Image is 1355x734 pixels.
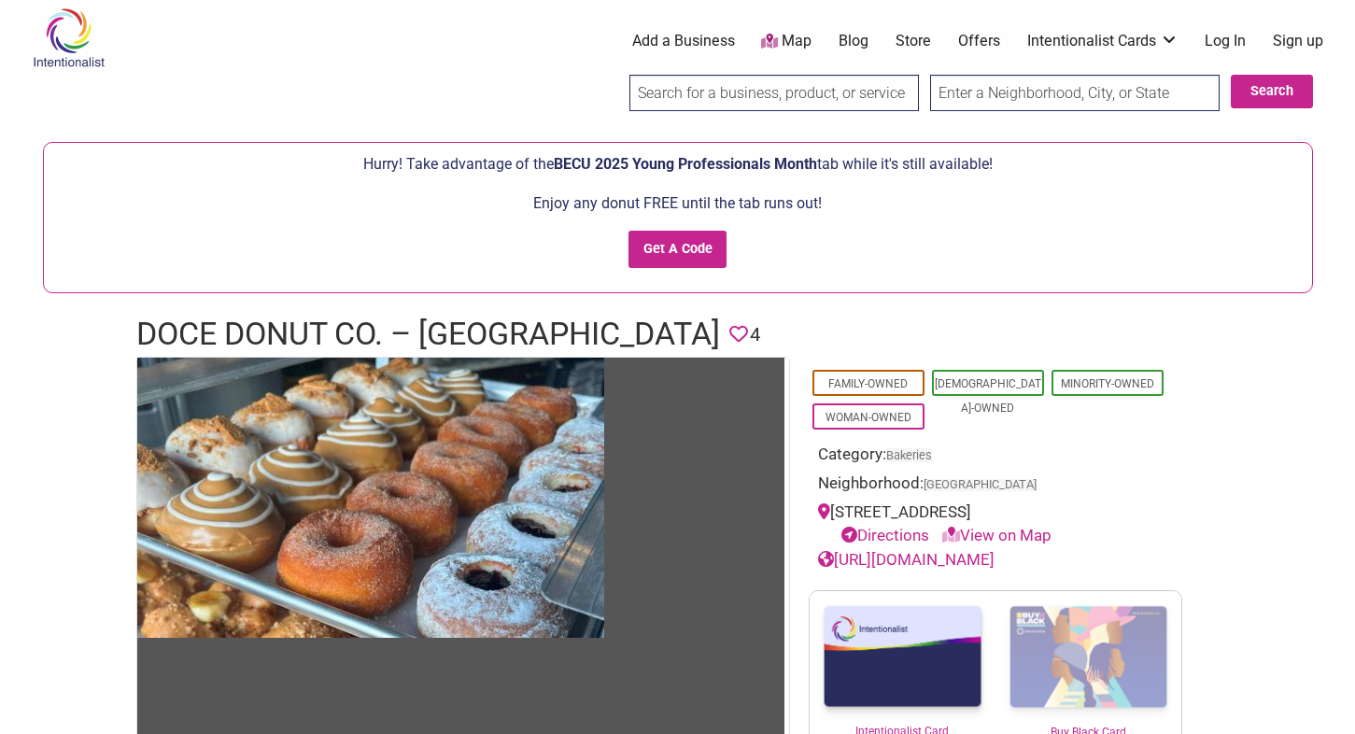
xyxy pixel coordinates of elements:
[924,479,1037,491] span: [GEOGRAPHIC_DATA]
[136,312,720,357] h1: DOCE Donut Co. – [GEOGRAPHIC_DATA]
[818,443,1173,472] div: Category:
[935,377,1041,415] a: [DEMOGRAPHIC_DATA]-Owned
[841,526,929,544] a: Directions
[629,75,919,111] input: Search for a business, product, or service
[1273,31,1323,51] a: Sign up
[1205,31,1246,51] a: Log In
[818,501,1173,548] div: [STREET_ADDRESS]
[958,31,1000,51] a: Offers
[1027,31,1179,51] a: Intentionalist Cards
[818,472,1173,501] div: Neighborhood:
[942,526,1052,544] a: View on Map
[632,31,735,51] a: Add a Business
[1231,75,1313,108] button: Search
[886,448,932,462] a: Bakeries
[137,358,604,638] img: Doce Donut Co.
[896,31,931,51] a: Store
[930,75,1220,111] input: Enter a Neighborhood, City, or State
[826,411,911,424] a: Woman-Owned
[554,155,817,173] span: BECU 2025 Young Professionals Month
[818,550,995,569] a: [URL][DOMAIN_NAME]
[24,7,113,68] img: Intentionalist
[828,377,908,390] a: Family-Owned
[839,31,868,51] a: Blog
[810,591,995,723] img: Intentionalist Card
[1061,377,1154,390] a: Minority-Owned
[53,152,1303,176] p: Hurry! Take advantage of the tab while it's still available!
[53,191,1303,216] p: Enjoy any donut FREE until the tab runs out!
[628,231,727,269] input: Get A Code
[761,31,812,52] a: Map
[995,591,1181,724] img: Buy Black Card
[750,320,760,349] span: 4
